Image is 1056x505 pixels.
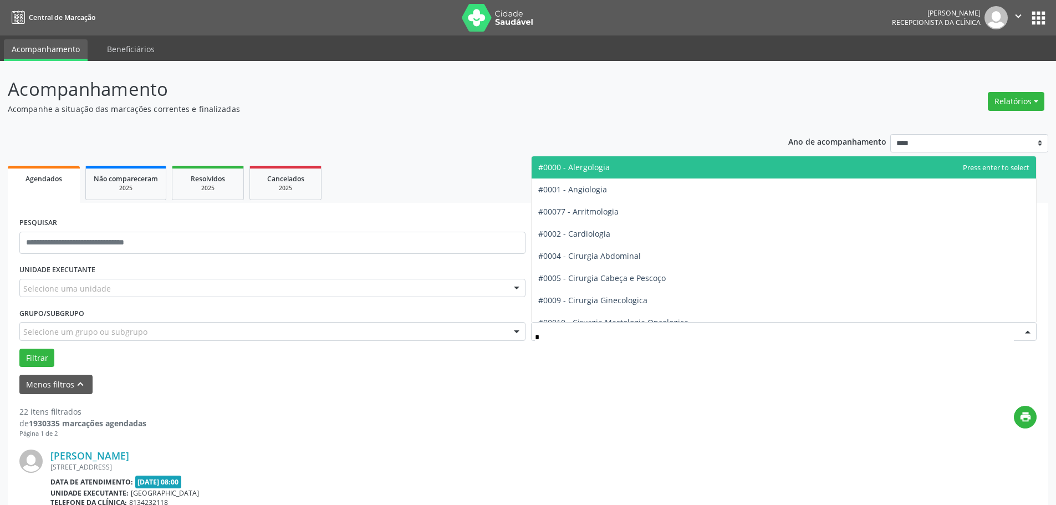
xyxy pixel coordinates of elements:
div: 2025 [180,184,236,192]
div: [STREET_ADDRESS] [50,462,870,472]
a: Central de Marcação [8,8,95,27]
span: Cancelados [267,174,304,183]
label: PESQUISAR [19,215,57,232]
img: img [19,450,43,473]
span: [DATE] 08:00 [135,476,182,488]
a: Beneficiários [99,39,162,59]
b: Data de atendimento: [50,477,133,487]
button:  [1008,6,1029,29]
span: #00010 - Cirurgia Mastologia Oncologica [538,317,688,328]
span: Recepcionista da clínica [892,18,981,27]
strong: 1930335 marcações agendadas [29,418,146,429]
a: [PERSON_NAME] [50,450,129,462]
p: Acompanhamento [8,75,736,103]
span: Central de Marcação [29,13,95,22]
button: Menos filtroskeyboard_arrow_up [19,375,93,394]
img: img [984,6,1008,29]
div: 2025 [94,184,158,192]
span: Resolvidos [191,174,225,183]
div: [PERSON_NAME] [892,8,981,18]
span: #0004 - Cirurgia Abdominal [538,251,641,261]
i:  [1012,10,1024,22]
button: Filtrar [19,349,54,368]
label: Grupo/Subgrupo [19,305,84,322]
i: keyboard_arrow_up [74,378,86,390]
span: #0001 - Angiologia [538,184,607,195]
span: [GEOGRAPHIC_DATA] [131,488,199,498]
div: 22 itens filtrados [19,406,146,417]
label: UNIDADE EXECUTANTE [19,262,95,279]
span: #0002 - Cardiologia [538,228,610,239]
a: Acompanhamento [4,39,88,61]
span: #0005 - Cirurgia Cabeça e Pescoço [538,273,666,283]
p: Ano de acompanhamento [788,134,886,148]
div: 2025 [258,184,313,192]
span: #0009 - Cirurgia Ginecologica [538,295,647,305]
span: Selecione um grupo ou subgrupo [23,326,147,338]
div: Página 1 de 2 [19,429,146,438]
button: Relatórios [988,92,1044,111]
div: de [19,417,146,429]
i: print [1019,411,1032,423]
button: print [1014,406,1037,429]
p: Acompanhe a situação das marcações correntes e finalizadas [8,103,736,115]
span: Agendados [25,174,62,183]
span: #00077 - Arritmologia [538,206,619,217]
button: apps [1029,8,1048,28]
span: Selecione uma unidade [23,283,111,294]
span: #0000 - Alergologia [538,162,610,172]
span: Não compareceram [94,174,158,183]
b: Unidade executante: [50,488,129,498]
